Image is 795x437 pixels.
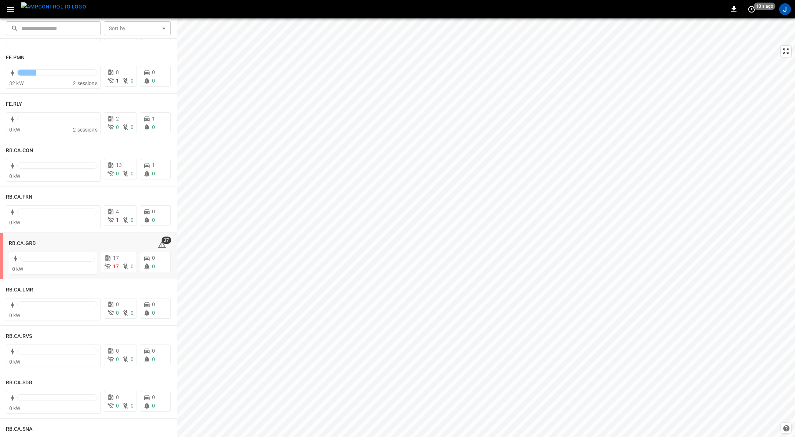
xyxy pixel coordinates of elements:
[6,425,32,433] h6: RB.CA.SNA
[9,312,21,318] span: 0 kW
[152,171,155,176] span: 0
[152,263,155,269] span: 0
[116,209,119,214] span: 4
[9,359,21,365] span: 0 kW
[12,266,24,272] span: 0 kW
[116,124,119,130] span: 0
[116,162,122,168] span: 13
[9,240,36,248] h6: RB.CA.GRD
[746,3,757,15] button: set refresh interval
[152,69,155,75] span: 0
[131,356,134,362] span: 0
[152,78,155,84] span: 0
[9,80,24,86] span: 32 kW
[73,127,98,133] span: 2 sessions
[6,100,22,108] h6: FE.RLY
[116,301,119,307] span: 0
[6,193,32,201] h6: RB.CA.FRN
[779,3,791,15] div: profile-icon
[131,310,134,316] span: 0
[116,403,119,409] span: 0
[177,18,795,437] canvas: Map
[116,348,119,354] span: 0
[152,255,155,261] span: 0
[152,124,155,130] span: 0
[21,2,86,11] img: ampcontrol.io logo
[6,286,33,294] h6: RB.CA.LMR
[152,217,155,223] span: 0
[116,171,119,176] span: 0
[6,379,32,387] h6: RB.CA.SDG
[152,348,155,354] span: 0
[9,220,21,226] span: 0 kW
[131,78,134,84] span: 0
[116,217,119,223] span: 1
[9,173,21,179] span: 0 kW
[131,403,134,409] span: 0
[116,78,119,84] span: 1
[152,356,155,362] span: 0
[9,405,21,411] span: 0 kW
[116,310,119,316] span: 0
[152,116,155,122] span: 1
[73,80,98,86] span: 2 sessions
[152,310,155,316] span: 0
[162,237,171,244] span: 37
[116,394,119,400] span: 0
[152,394,155,400] span: 0
[116,356,119,362] span: 0
[152,209,155,214] span: 0
[152,162,155,168] span: 1
[131,124,134,130] span: 0
[116,69,119,75] span: 8
[152,403,155,409] span: 0
[6,332,32,340] h6: RB.CA.RVS
[116,116,119,122] span: 2
[131,263,134,269] span: 0
[754,3,775,10] span: 10 s ago
[131,217,134,223] span: 0
[152,301,155,307] span: 0
[9,127,21,133] span: 0 kW
[113,255,119,261] span: 17
[6,54,25,62] h6: FE.PMN
[113,263,119,269] span: 17
[6,147,33,155] h6: RB.CA.CON
[131,171,134,176] span: 0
